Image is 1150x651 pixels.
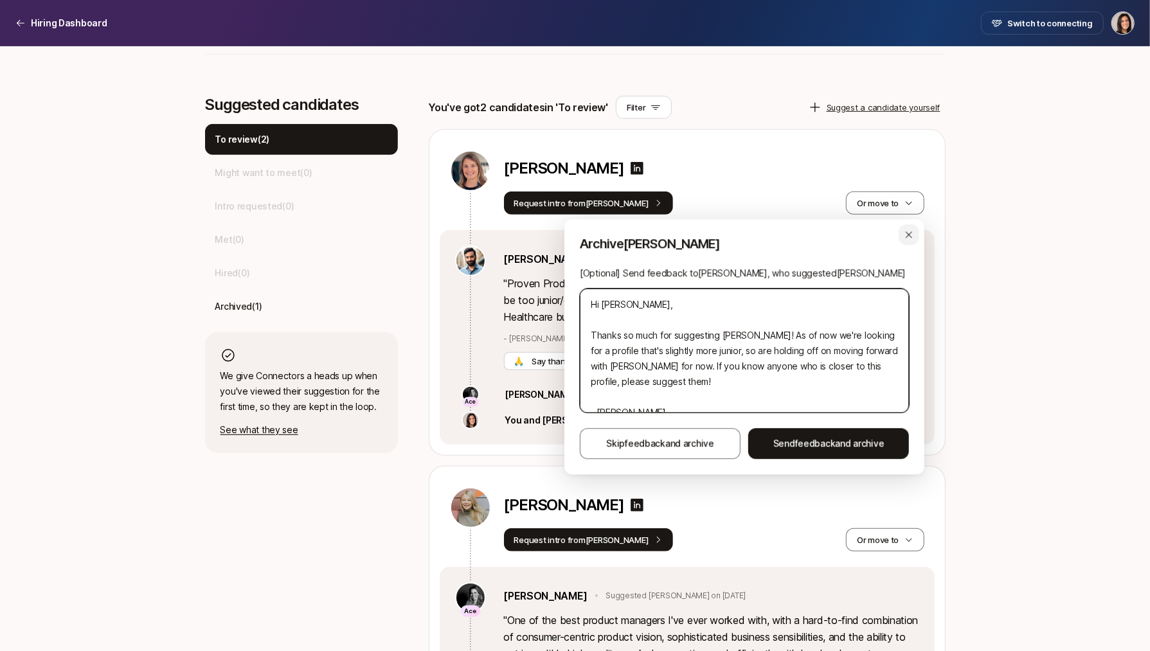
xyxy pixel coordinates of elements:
[215,132,270,147] p: To review ( 2 )
[504,496,624,514] p: [PERSON_NAME]
[465,606,477,617] p: Ace
[215,232,244,247] p: Met ( 0 )
[429,99,609,116] p: You've got 2 candidates in 'To review'
[205,96,398,114] p: Suggested candidates
[1111,12,1135,35] button: Eleanor Morgan
[514,355,525,368] span: 🙏
[1112,12,1134,34] img: Eleanor Morgan
[580,265,909,281] p: [Optional] Send feedback to [PERSON_NAME] , who suggested [PERSON_NAME]
[616,96,672,119] button: Filter
[606,436,714,452] span: Skip and archive
[1007,17,1093,30] span: Switch to connecting
[504,159,624,177] p: [PERSON_NAME]
[795,438,836,449] span: feedback
[504,275,919,325] p: " Proven Product Leader and former report. Definitely looking for what is next. Role could be too...
[215,165,312,181] p: Might want to meet ( 0 )
[505,387,576,402] p: [PERSON_NAME]
[580,429,741,459] button: Skipfeedbackand archive
[505,413,613,428] p: You and [PERSON_NAME]
[580,289,909,413] textarea: Hi [PERSON_NAME], Thanks so much for suggesting [PERSON_NAME]! As of now we're looking for a prof...
[748,429,909,459] button: Sendfeedbackand archive
[504,352,599,370] button: 🙏 Say thank you
[215,265,250,281] p: Hired ( 0 )
[456,247,485,275] img: 407de850_77b5_4b3d_9afd_7bcde05681ca.jpg
[529,355,588,368] span: Say thank you
[220,368,382,415] p: We give Connectors a heads up when you've viewed their suggestion for the first time, so they are...
[31,15,107,31] p: Hiring Dashboard
[504,333,919,344] p: - [PERSON_NAME] hasn't indicated how they know [PERSON_NAME]
[220,422,382,438] p: See what they see
[606,590,746,602] p: Suggested [PERSON_NAME] on [DATE]
[456,584,485,612] img: 1f3675ea_702b_40b2_8d70_615ff8601581.jpg
[465,398,476,406] p: Ace
[580,235,909,253] p: Archive [PERSON_NAME]
[981,12,1104,35] button: Switch to connecting
[504,587,588,604] a: [PERSON_NAME]
[463,387,478,402] img: 1f3675ea_702b_40b2_8d70_615ff8601581.jpg
[504,192,674,215] button: Request intro from[PERSON_NAME]
[504,251,588,267] a: [PERSON_NAME]
[846,192,924,215] button: Or move to
[451,488,490,527] img: 9fa0cc74_0183_43ed_9539_2f196db19343.jpg
[773,436,885,452] span: Send and archive
[625,438,665,449] span: feedback
[504,528,674,551] button: Request intro from[PERSON_NAME]
[215,199,294,214] p: Intro requested ( 0 )
[827,101,940,114] p: Suggest a candidate yourself
[215,299,262,314] p: Archived ( 1 )
[846,528,924,551] button: Or move to
[463,413,478,428] img: 71d7b91d_d7cb_43b4_a7ea_a9b2f2cc6e03.jpg
[451,152,490,190] img: 9c0179f1_9733_4808_aec3_bba3e53e0273.jpg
